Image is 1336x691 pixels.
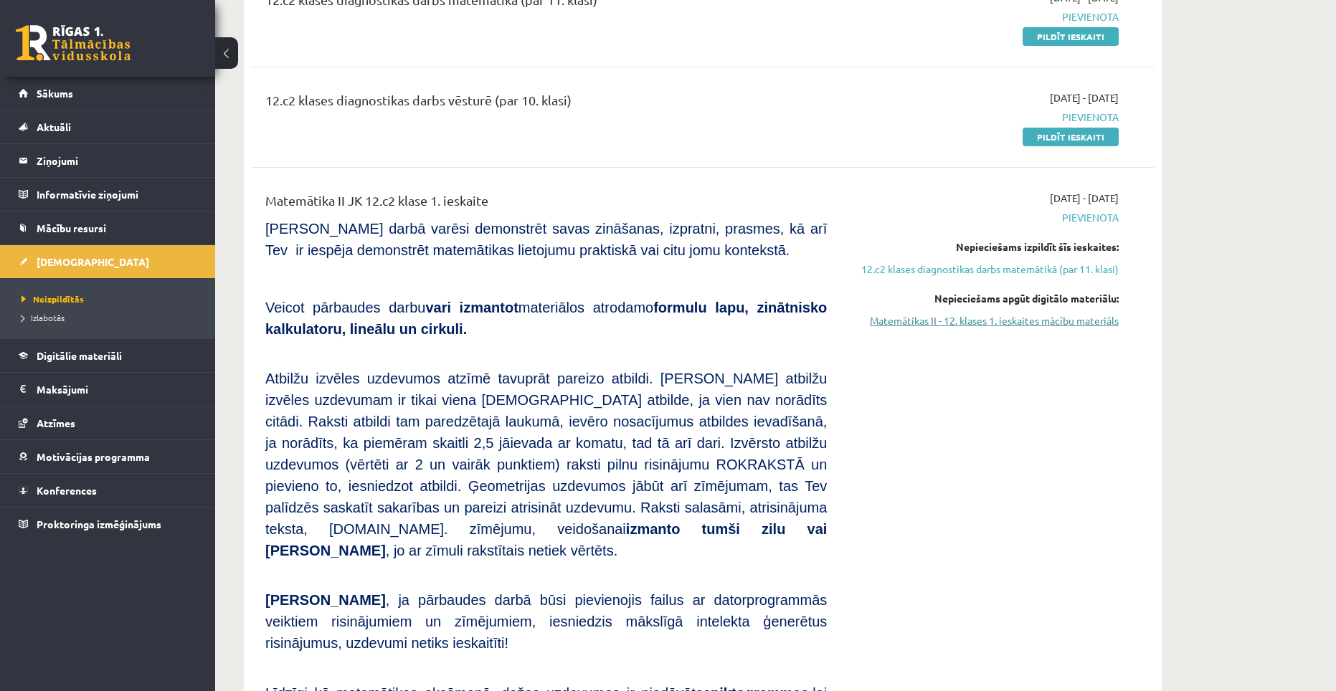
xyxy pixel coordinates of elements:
[848,262,1119,277] a: 12.c2 klases diagnostikas darbs matemātikā (par 11. klasi)
[1050,191,1119,206] span: [DATE] - [DATE]
[425,300,518,315] b: vari izmantot
[22,312,65,323] span: Izlabotās
[848,313,1119,328] a: Matemātikas II - 12. klases 1. ieskaites mācību materiāls
[16,25,131,61] a: Rīgas 1. Tālmācības vidusskola
[37,484,97,497] span: Konferences
[1050,90,1119,105] span: [DATE] - [DATE]
[19,245,197,278] a: [DEMOGRAPHIC_DATA]
[265,300,827,337] span: Veicot pārbaudes darbu materiālos atrodamo
[19,144,197,177] a: Ziņojumi
[22,311,201,324] a: Izlabotās
[19,178,197,211] a: Informatīvie ziņojumi
[37,373,197,406] legend: Maksājumi
[37,518,161,530] span: Proktoringa izmēģinājums
[848,210,1119,225] span: Pievienota
[37,255,149,268] span: [DEMOGRAPHIC_DATA]
[22,292,201,305] a: Neizpildītās
[22,293,84,305] span: Neizpildītās
[19,406,197,439] a: Atzīmes
[265,90,827,117] div: 12.c2 klases diagnostikas darbs vēsturē (par 10. klasi)
[848,239,1119,254] div: Nepieciešams izpildīt šīs ieskaites:
[626,521,681,537] b: izmanto
[37,416,75,429] span: Atzīmes
[848,110,1119,125] span: Pievienota
[265,300,827,337] b: formulu lapu, zinātnisko kalkulatoru, lineālu un cirkuli.
[19,110,197,143] a: Aktuāli
[19,440,197,473] a: Motivācijas programma
[848,9,1119,24] span: Pievienota
[265,371,827,558] span: Atbilžu izvēles uzdevumos atzīmē tavuprāt pareizo atbildi. [PERSON_NAME] atbilžu izvēles uzdevuma...
[19,77,197,110] a: Sākums
[19,211,197,244] a: Mācību resursi
[19,474,197,507] a: Konferences
[265,592,827,651] span: , ja pārbaudes darbā būsi pievienojis failus ar datorprogrammās veiktiem risinājumiem un zīmējumi...
[37,120,71,133] span: Aktuāli
[265,191,827,217] div: Matemātika II JK 12.c2 klase 1. ieskaite
[1023,128,1119,146] a: Pildīt ieskaiti
[37,144,197,177] legend: Ziņojumi
[1023,27,1119,46] a: Pildīt ieskaiti
[265,221,827,258] span: [PERSON_NAME] darbā varēsi demonstrēt savas zināšanas, izpratni, prasmes, kā arī Tev ir iespēja d...
[37,178,197,211] legend: Informatīvie ziņojumi
[37,349,122,362] span: Digitālie materiāli
[37,87,73,100] span: Sākums
[19,507,197,540] a: Proktoringa izmēģinājums
[848,291,1119,306] div: Nepieciešams apgūt digitālo materiālu:
[265,521,827,558] b: tumši zilu vai [PERSON_NAME]
[19,373,197,406] a: Maksājumi
[19,339,197,372] a: Digitālie materiāli
[37,221,106,234] span: Mācību resursi
[265,592,386,608] span: [PERSON_NAME]
[37,450,150,463] span: Motivācijas programma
